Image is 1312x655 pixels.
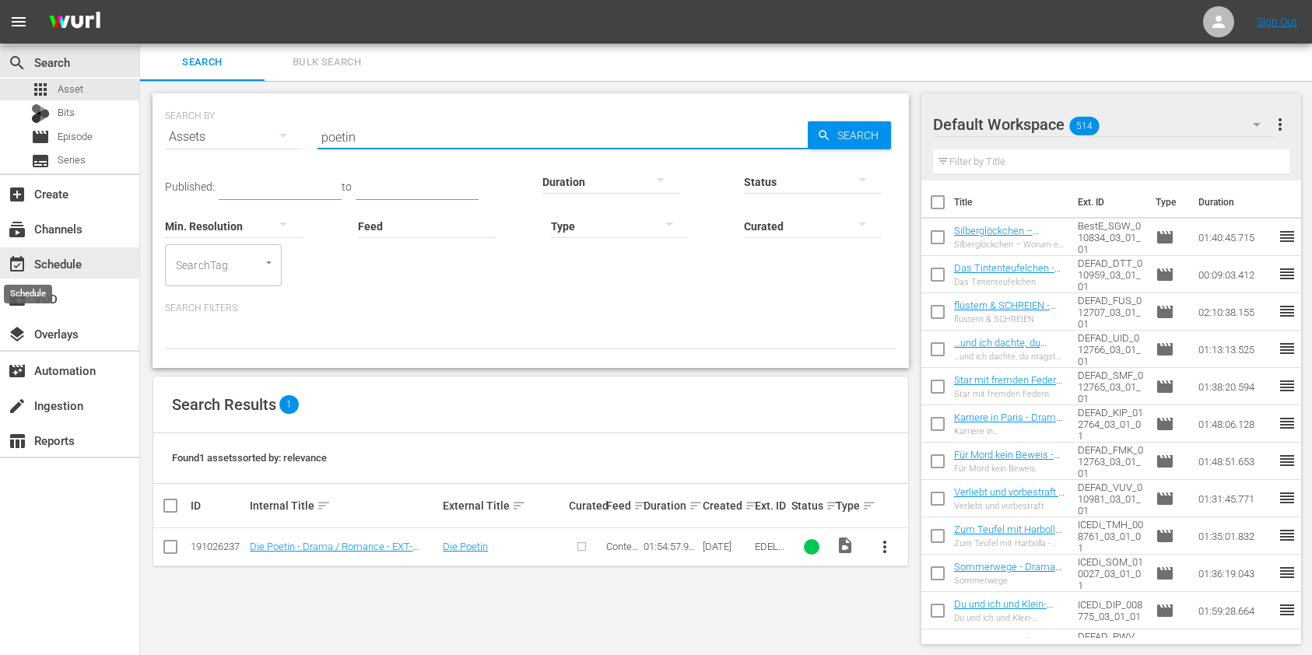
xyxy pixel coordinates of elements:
td: ICEDi_TMH_008761_03_01_01 [1072,517,1150,555]
td: 01:59:28.664 [1192,592,1278,629]
button: Search [808,121,891,149]
div: Das Tintenteufelchen [954,277,1065,287]
span: reorder [1278,526,1296,545]
span: Video [836,536,854,555]
td: DEFAD_KIP_012764_03_01_01 [1072,405,1150,443]
span: reorder [1278,302,1296,320]
div: Feed [606,496,639,515]
span: sort [633,499,647,513]
span: Series [31,152,50,170]
div: ID [191,499,245,512]
span: more_vert [875,538,894,556]
span: Found 1 assets sorted by: relevance [172,452,327,464]
td: 01:48:51.653 [1192,443,1278,480]
div: Bits [31,104,50,123]
a: Zum Teufel mit Harbolla - Drama [954,524,1061,547]
div: Type [836,496,861,515]
td: 01:48:06.128 [1192,405,1278,443]
span: Search [831,121,891,149]
a: …und ich dachte, du magst mich - Drama [954,337,1047,360]
th: Ext. ID [1068,180,1146,224]
span: Episode [31,128,50,146]
span: reorder [1278,339,1296,358]
th: Type [1146,180,1189,224]
div: …und ich dachte, du magst mich [954,352,1065,362]
a: Silberglöckchen – Worum es [DATE] wirklich geht - Comedy / Familie [954,225,1060,271]
span: sort [862,499,876,513]
div: Star mit fremden Federn [954,389,1065,399]
span: Episode [1156,340,1174,359]
td: 02:10:38.155 [1192,293,1278,331]
div: Karriere in [GEOGRAPHIC_DATA] [954,426,1065,436]
span: sort [689,499,703,513]
button: Open [261,255,276,270]
a: Du und ich und Klein-Paris - Drama [954,598,1053,622]
span: reorder [1278,227,1296,246]
td: DEFAD_VUV_010981_03_01_01 [1072,480,1150,517]
span: event_available [8,255,26,274]
span: reorder [1278,601,1296,619]
div: Assets [165,115,302,159]
div: Default Workspace [933,103,1275,146]
span: Episode [1156,265,1174,284]
span: Episode [1156,564,1174,583]
td: 01:31:45.771 [1192,480,1278,517]
span: Asset [58,82,83,97]
div: 191026237 [191,541,245,552]
span: Episode [1156,303,1174,321]
div: Duration [644,496,698,515]
div: Zum Teufel mit Harbolla - Eine Geschichte aus dem Jahre 1956 [954,538,1065,548]
span: reorder [1278,377,1296,395]
div: Internal Title [250,496,438,515]
span: more_vert [1271,115,1289,134]
span: Episode [1156,228,1174,247]
span: sort [745,499,759,513]
td: 00:09:03.412 [1192,256,1278,293]
span: 1 [279,395,299,414]
button: more_vert [1271,106,1289,143]
span: Series [58,152,86,168]
span: Episode [1156,415,1174,433]
div: External Title [443,496,564,515]
td: DEFAD_UID_012766_03_01_01 [1072,331,1150,368]
div: Du und ich und Klein-[GEOGRAPHIC_DATA] [954,613,1065,623]
span: Search [149,54,255,72]
span: Episode [1156,527,1174,545]
span: Bits [58,105,75,121]
span: reorder [1278,451,1296,470]
button: more_vert [866,528,903,566]
span: VOD [8,290,26,309]
span: menu [9,12,28,31]
div: Ext. ID [755,499,788,512]
td: ICEDi_SOM_010027_03_01_01 [1072,555,1150,592]
a: Sign Out [1257,16,1297,28]
td: DEFAD_DTT_010959_03_01_01 [1072,256,1150,293]
td: 01:13:13.525 [1192,331,1278,368]
div: Für Mord kein Beweis [954,464,1065,474]
span: Episode [1156,452,1174,471]
span: Bulk Search [274,54,380,72]
div: Sommerwege [954,576,1065,586]
span: Asset [31,80,50,99]
div: Status [791,496,831,515]
div: Created [703,496,750,515]
a: Sommerwege - Drama sw [954,561,1061,584]
th: Title [954,180,1068,224]
span: sort [826,499,840,513]
span: reorder [1278,264,1296,283]
div: flüstern & SCHREIEN [954,314,1065,324]
span: Overlays [8,325,26,344]
a: Karriere in Paris - Drama sw [954,412,1062,435]
td: DEFAD_FUS_012707_03_01_01 [1072,293,1150,331]
span: to [342,180,352,193]
span: Search [8,54,26,72]
a: Für Mord kein Beweis - Drama / Krimi [954,449,1060,472]
span: Episode [1156,377,1174,396]
div: Silberglöckchen – Worum es [DATE] wirklich geht [954,240,1065,250]
span: reorder [1278,489,1296,507]
span: Automation [8,362,26,380]
span: EDEL_POE_009690_03_01_01 [755,541,787,599]
span: reorder [1278,563,1296,582]
p: Search Filters: [165,302,896,315]
span: reorder [1278,414,1296,433]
